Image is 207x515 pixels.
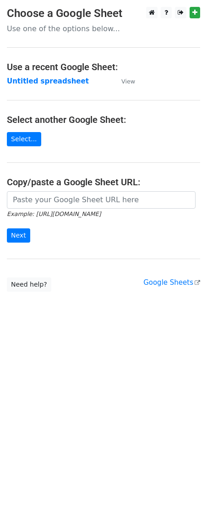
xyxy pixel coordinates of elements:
[143,278,200,287] a: Google Sheets
[7,114,200,125] h4: Select another Google Sheet:
[7,210,101,217] small: Example: [URL][DOMAIN_NAME]
[7,77,89,85] a: Untitled spreadsheet
[7,7,200,20] h3: Choose a Google Sheet
[7,177,200,188] h4: Copy/paste a Google Sheet URL:
[121,78,135,85] small: View
[7,132,41,146] a: Select...
[7,191,196,209] input: Paste your Google Sheet URL here
[7,277,51,292] a: Need help?
[112,77,135,85] a: View
[7,228,30,243] input: Next
[7,24,200,33] p: Use one of the options below...
[7,61,200,72] h4: Use a recent Google Sheet:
